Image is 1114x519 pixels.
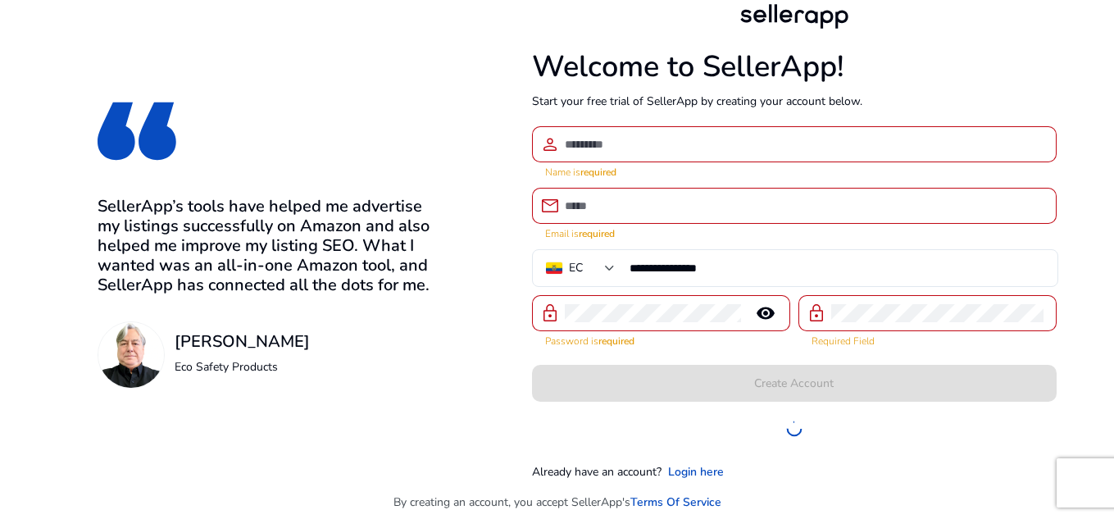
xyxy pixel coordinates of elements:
[175,358,310,376] p: Eco Safety Products
[545,162,1044,180] mat-error: Name is
[532,49,1057,84] h1: Welcome to SellerApp!
[598,335,634,348] strong: required
[540,134,560,154] span: person
[545,224,1044,241] mat-error: Email is
[569,259,583,277] div: EC
[98,197,448,295] h3: SellerApp’s tools have helped me advertise my listings successfully on Amazon and also helped me ...
[579,227,615,240] strong: required
[532,463,662,480] p: Already have an account?
[540,303,560,323] span: lock
[812,331,1044,348] mat-error: Required Field
[540,196,560,216] span: email
[175,332,310,352] h3: [PERSON_NAME]
[532,93,1057,110] p: Start your free trial of SellerApp by creating your account below.
[630,494,721,511] a: Terms Of Service
[746,303,785,323] mat-icon: remove_red_eye
[545,331,777,348] mat-error: Password is
[807,303,826,323] span: lock
[580,166,616,179] strong: required
[668,463,724,480] a: Login here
